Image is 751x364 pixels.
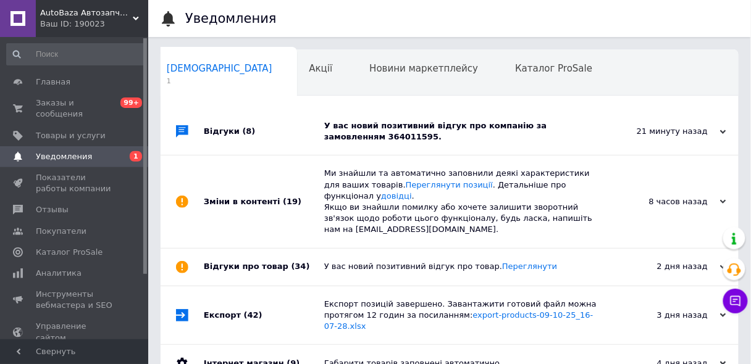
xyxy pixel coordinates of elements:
span: Каталог ProSale [515,63,592,74]
span: (42) [244,310,262,320]
span: Управление сайтом [36,321,114,343]
span: Уведомления [36,151,92,162]
div: Зміни в контенті [204,155,324,247]
span: 99+ [120,97,142,108]
div: Експорт [204,286,324,345]
span: Аналитика [36,268,82,279]
span: 1 [130,151,142,162]
a: Переглянути [502,262,557,271]
div: У вас новий позитивний відгук про товар. [324,261,603,272]
div: У вас новий позитивний відгук про компанію за замовленням 364011595. [324,120,603,143]
button: Чат с покупателем [723,289,748,313]
span: Акції [309,63,333,74]
div: 8 часов назад [603,196,726,207]
div: Відгуки [204,108,324,155]
span: Покупатели [36,226,86,237]
span: Каталог ProSale [36,247,103,258]
span: Товары и услуги [36,130,106,141]
a: довідці [381,191,412,201]
a: export-products-09-10-25_16-07-28.xlsx [324,310,594,331]
span: Отзывы [36,204,69,215]
div: Експорт позицій завершено. Завантажити готовий файл можна протягом 12 годин за посиланням: [324,299,603,333]
div: 21 минуту назад [603,126,726,137]
a: Переглянути позиції [406,180,493,189]
span: Новини маркетплейсу [369,63,478,74]
span: (34) [292,262,310,271]
span: 1 [167,77,272,86]
input: Поиск [6,43,146,65]
div: Ваш ID: 190023 [40,19,148,30]
span: Заказы и сообщения [36,97,114,120]
span: (19) [283,197,301,206]
span: Инструменты вебмастера и SEO [36,289,114,311]
span: Показатели работы компании [36,172,114,194]
div: 2 дня назад [603,261,726,272]
div: Відгуки про товар [204,249,324,286]
span: [DEMOGRAPHIC_DATA] [167,63,272,74]
div: Ми знайшли та автоматично заповнили деякі характеристики для ваших товарів. . Детальніше про функ... [324,168,603,235]
h1: Уведомления [185,11,277,26]
span: (8) [243,126,256,136]
span: Главная [36,77,70,88]
span: AutoBaza Автозапчасти и аксесуары [40,7,133,19]
div: 3 дня назад [603,310,726,321]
